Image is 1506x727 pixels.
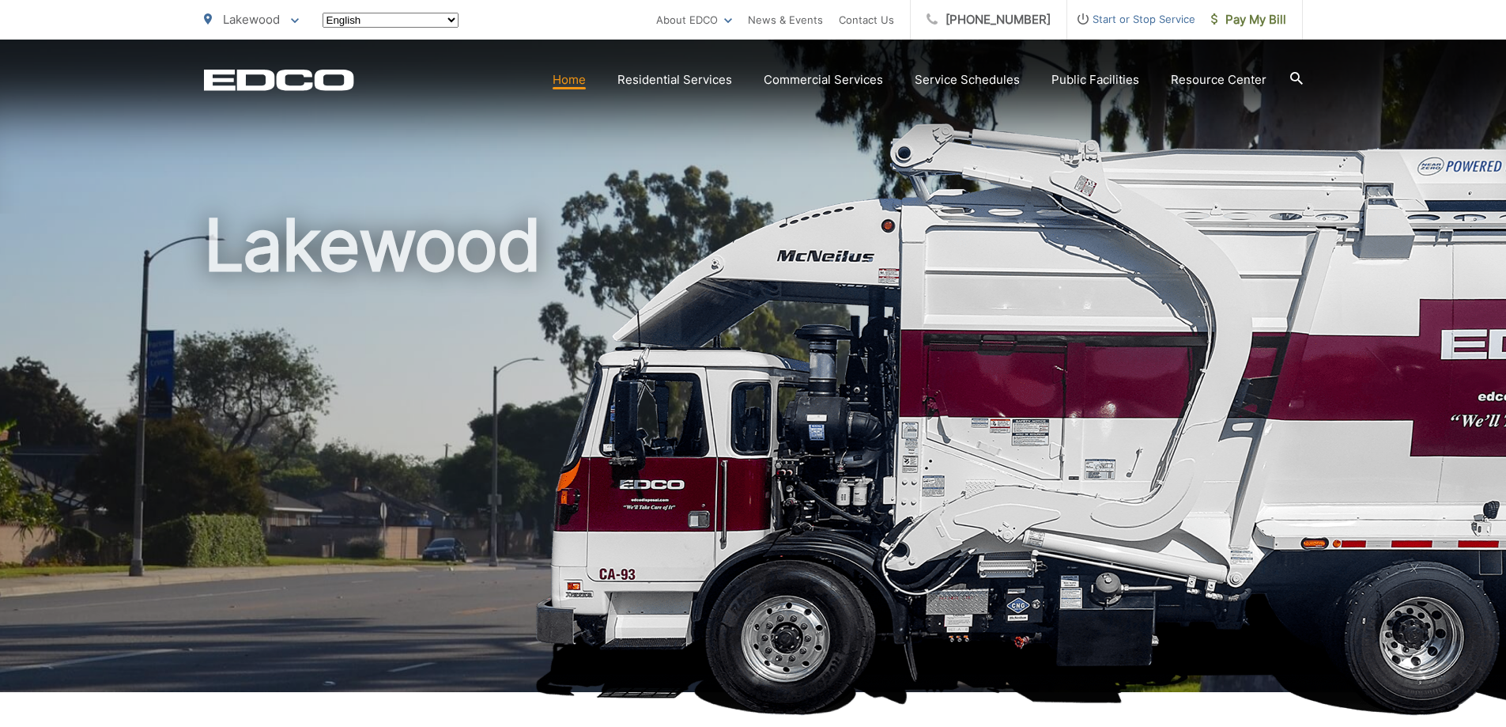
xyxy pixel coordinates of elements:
[1211,10,1286,29] span: Pay My Bill
[223,12,280,27] span: Lakewood
[915,70,1020,89] a: Service Schedules
[323,13,459,28] select: Select a language
[1051,70,1139,89] a: Public Facilities
[1171,70,1266,89] a: Resource Center
[839,10,894,29] a: Contact Us
[553,70,586,89] a: Home
[764,70,883,89] a: Commercial Services
[617,70,732,89] a: Residential Services
[656,10,732,29] a: About EDCO
[204,69,354,91] a: EDCD logo. Return to the homepage.
[204,206,1303,706] h1: Lakewood
[748,10,823,29] a: News & Events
